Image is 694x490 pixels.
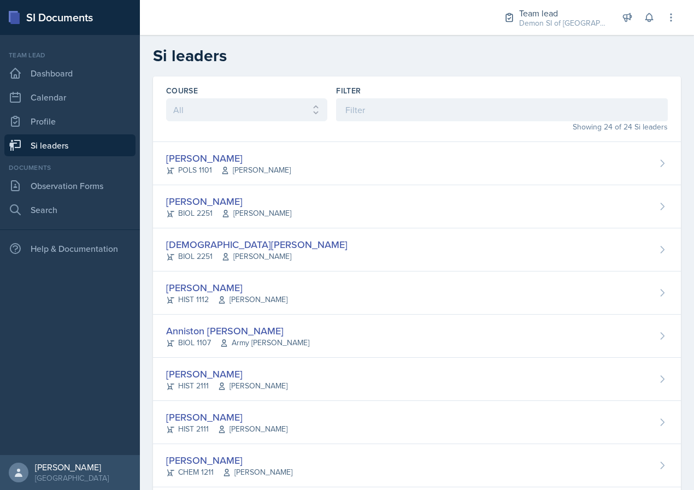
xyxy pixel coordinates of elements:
div: HIST 1112 [166,294,287,305]
div: Demon SI of [GEOGRAPHIC_DATA] / Fall 2025 [519,17,607,29]
a: [PERSON_NAME] BIOL 2251[PERSON_NAME] [153,185,681,228]
div: BIOL 2251 [166,251,348,262]
a: [PERSON_NAME] HIST 1112[PERSON_NAME] [153,271,681,315]
div: [PERSON_NAME] [166,280,287,295]
a: [PERSON_NAME] HIST 2111[PERSON_NAME] [153,401,681,444]
div: [PERSON_NAME] [166,194,291,209]
div: Team lead [4,50,136,60]
div: Team lead [519,7,607,20]
div: Documents [4,163,136,173]
a: [PERSON_NAME] CHEM 1211[PERSON_NAME] [153,444,681,487]
div: POLS 1101 [166,164,291,176]
a: Profile [4,110,136,132]
span: [PERSON_NAME] [222,467,292,478]
div: [PERSON_NAME] [166,453,292,468]
div: Anniston [PERSON_NAME] [166,323,309,338]
div: Help & Documentation [4,238,136,259]
a: Dashboard [4,62,136,84]
a: Search [4,199,136,221]
div: [GEOGRAPHIC_DATA] [35,473,109,483]
span: [PERSON_NAME] [217,423,287,435]
div: BIOL 2251 [166,208,291,219]
a: [DEMOGRAPHIC_DATA][PERSON_NAME] BIOL 2251[PERSON_NAME] [153,228,681,271]
div: [PERSON_NAME] [35,462,109,473]
a: Si leaders [4,134,136,156]
span: [PERSON_NAME] [221,208,291,219]
div: [PERSON_NAME] [166,367,287,381]
span: [PERSON_NAME] [221,251,291,262]
div: HIST 2111 [166,380,287,392]
div: [DEMOGRAPHIC_DATA][PERSON_NAME] [166,237,348,252]
span: [PERSON_NAME] [221,164,291,176]
a: Observation Forms [4,175,136,197]
h2: Si leaders [153,46,681,66]
span: [PERSON_NAME] [217,380,287,392]
label: Course [166,85,198,96]
span: Army [PERSON_NAME] [220,337,309,349]
label: Filter [336,85,361,96]
span: [PERSON_NAME] [217,294,287,305]
div: BIOL 1107 [166,337,309,349]
a: Calendar [4,86,136,108]
input: Filter [336,98,668,121]
div: Showing 24 of 24 Si leaders [336,121,668,133]
a: Anniston [PERSON_NAME] BIOL 1107Army [PERSON_NAME] [153,315,681,358]
a: [PERSON_NAME] POLS 1101[PERSON_NAME] [153,142,681,185]
div: [PERSON_NAME] [166,410,287,424]
div: [PERSON_NAME] [166,151,291,166]
div: CHEM 1211 [166,467,292,478]
div: HIST 2111 [166,423,287,435]
a: [PERSON_NAME] HIST 2111[PERSON_NAME] [153,358,681,401]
